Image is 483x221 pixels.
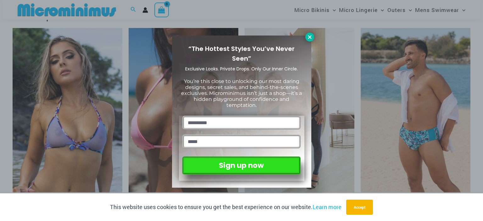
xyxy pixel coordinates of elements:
button: Close [305,33,314,41]
span: “The Hottest Styles You’ve Never Seen” [188,44,295,63]
span: Exclusive Looks. Private Drops. Only Our Inner Circle. [185,66,298,72]
button: Accept [346,200,373,215]
p: This website uses cookies to ensure you get the best experience on our website. [110,202,341,212]
a: Learn more [313,203,341,211]
span: You’re this close to unlocking our most daring designs, secret sales, and behind-the-scenes exclu... [181,78,302,108]
button: Sign up now [182,157,300,174]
